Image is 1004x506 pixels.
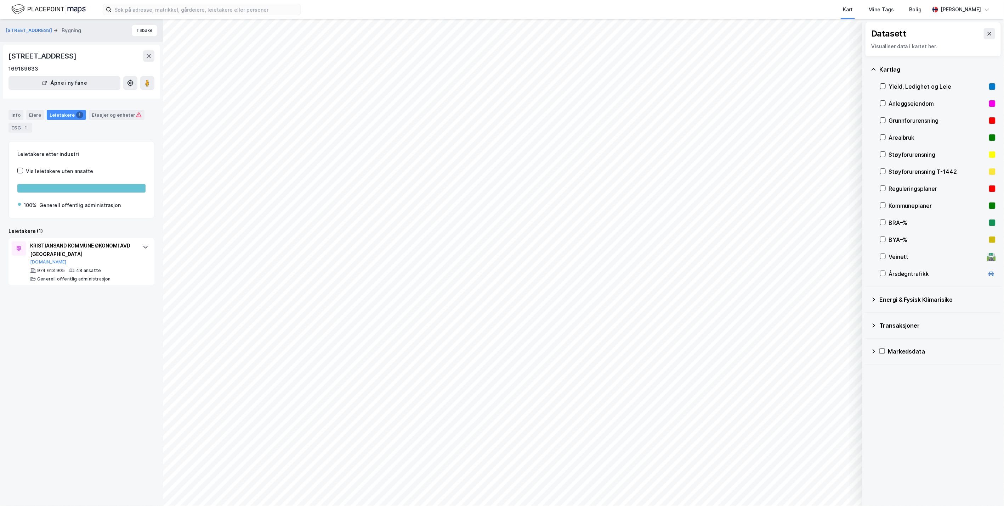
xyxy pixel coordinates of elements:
div: Kontrollprogram for chat [969,472,1004,506]
div: 974 613 905 [37,268,65,273]
div: Energi & Fysisk Klimarisiko [879,295,996,304]
iframe: Chat Widget [969,472,1004,506]
div: [PERSON_NAME] [941,5,981,14]
div: Bolig [909,5,922,14]
div: Etasjer og enheter [92,112,142,118]
div: 48 ansatte [76,268,101,273]
div: Støyforurensning [889,150,986,159]
button: [STREET_ADDRESS] [6,27,53,34]
div: Mine Tags [868,5,894,14]
div: Generell offentlig administrasjon [37,276,111,282]
div: Arealbruk [889,133,986,142]
div: KRISTIANSAND KOMMUNE ØKONOMI AVD [GEOGRAPHIC_DATA] [30,241,136,258]
button: Tilbake [132,25,157,36]
div: Generell offentlig administrasjon [39,201,121,210]
div: Kart [843,5,853,14]
div: Bygning [62,26,81,35]
div: 100% [24,201,36,210]
div: Leietakere etter industri [17,150,146,159]
div: 169189633 [8,65,38,73]
div: Datasett [871,28,906,39]
div: 🛣️ [987,252,996,261]
div: 1 [76,111,83,118]
div: Markedsdata [888,347,996,356]
div: Info [8,110,23,120]
div: Vis leietakere uten ansatte [26,167,93,176]
div: 1 [22,124,29,131]
div: Støyforurensning T-1442 [889,167,986,176]
div: Årsdøgntrafikk [889,269,984,278]
div: Transaksjoner [879,321,996,330]
div: Grunnforurensning [889,116,986,125]
div: Reguleringsplaner [889,184,986,193]
button: [DOMAIN_NAME] [30,259,67,265]
div: Kartlag [879,65,996,74]
div: [STREET_ADDRESS] [8,50,78,62]
div: Anleggseiendom [889,99,986,108]
div: BRA–% [889,218,986,227]
div: Leietakere [47,110,86,120]
div: BYA–% [889,235,986,244]
div: Eiere [26,110,44,120]
div: Visualiser data i kartet her. [871,42,995,51]
div: Veinett [889,252,984,261]
img: logo.f888ab2527a4732fd821a326f86c7f29.svg [11,3,86,16]
button: Åpne i ny fane [8,76,120,90]
div: Kommuneplaner [889,201,986,210]
div: Yield, Ledighet og Leie [889,82,986,91]
input: Søk på adresse, matrikkel, gårdeiere, leietakere eller personer [112,4,301,15]
div: Leietakere (1) [8,227,154,235]
div: ESG [8,123,32,133]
